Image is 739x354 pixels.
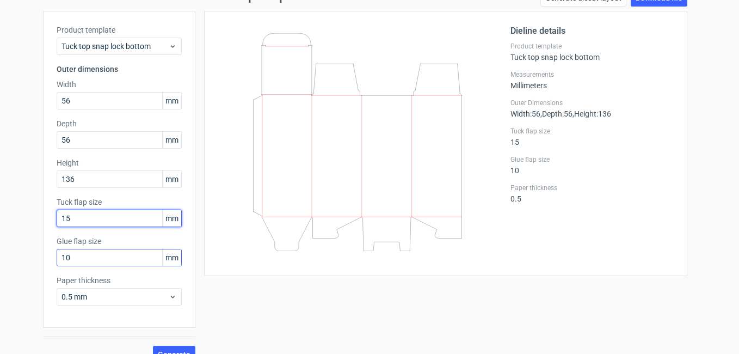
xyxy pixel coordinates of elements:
[162,171,181,187] span: mm
[510,184,674,203] div: 0.5
[162,132,181,148] span: mm
[57,79,182,90] label: Width
[572,109,611,118] span: , Height : 136
[540,109,572,118] span: , Depth : 56
[510,155,674,164] label: Glue flap size
[510,109,540,118] span: Width : 56
[162,249,181,266] span: mm
[510,70,674,79] label: Measurements
[57,157,182,168] label: Height
[57,275,182,286] label: Paper thickness
[510,184,674,192] label: Paper thickness
[510,99,674,107] label: Outer Dimensions
[61,291,169,302] span: 0.5 mm
[57,25,182,35] label: Product template
[162,93,181,109] span: mm
[510,42,674,62] div: Tuck top snap lock bottom
[510,127,674,136] label: Tuck flap size
[510,42,674,51] label: Product template
[57,236,182,247] label: Glue flap size
[57,64,182,75] h3: Outer dimensions
[57,197,182,207] label: Tuck flap size
[162,210,181,227] span: mm
[57,118,182,129] label: Depth
[510,70,674,90] div: Millimeters
[510,127,674,147] div: 15
[510,25,674,38] h2: Dieline details
[510,155,674,175] div: 10
[61,41,169,52] span: Tuck top snap lock bottom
